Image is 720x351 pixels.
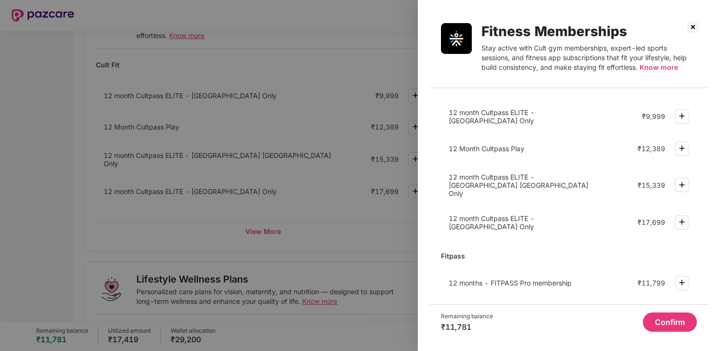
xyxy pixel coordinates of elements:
[441,247,697,264] div: Fitpass
[449,279,572,287] span: 12 months - FITPASS Pro membership
[449,173,588,197] span: 12 month Cultpass ELITE - [GEOGRAPHIC_DATA] [GEOGRAPHIC_DATA] Only
[676,277,688,288] img: svg+xml;base64,PHN2ZyBpZD0iUGx1cy0zMngzMiIgeG1sbnM9Imh0dHA6Ly93d3cudzMub3JnLzIwMDAvc3ZnIiB3aWR0aD...
[441,23,472,54] img: Fitness Memberships
[449,144,524,153] span: 12 Month Cultpass Play
[643,312,697,332] button: Confirm
[638,144,665,153] div: ₹12,389
[676,216,688,228] img: svg+xml;base64,PHN2ZyBpZD0iUGx1cy0zMngzMiIgeG1sbnM9Imh0dHA6Ly93d3cudzMub3JnLzIwMDAvc3ZnIiB3aWR0aD...
[642,112,665,120] div: ₹9,999
[441,312,493,320] div: Remaining balance
[676,143,688,154] img: svg+xml;base64,PHN2ZyBpZD0iUGx1cy0zMngzMiIgeG1sbnM9Imh0dHA6Ly93d3cudzMub3JnLzIwMDAvc3ZnIiB3aWR0aD...
[685,19,701,35] img: svg+xml;base64,PHN2ZyBpZD0iQ3Jvc3MtMzJ4MzIiIHhtbG5zPSJodHRwOi8vd3d3LnczLm9yZy8yMDAwL3N2ZyIgd2lkdG...
[441,322,493,332] div: ₹11,781
[449,108,534,125] span: 12 month Cultpass ELITE - [GEOGRAPHIC_DATA] Only
[449,214,534,231] span: 12 month Cultpass ELITE - [GEOGRAPHIC_DATA] Only
[481,23,697,39] div: Fitness Memberships
[481,43,697,72] div: Stay active with Cult gym memberships, expert-led sports sessions, and fitness app subscriptions ...
[676,110,688,122] img: svg+xml;base64,PHN2ZyBpZD0iUGx1cy0zMngzMiIgeG1sbnM9Imh0dHA6Ly93d3cudzMub3JnLzIwMDAvc3ZnIiB3aWR0aD...
[638,218,665,226] div: ₹17,699
[638,181,665,189] div: ₹15,339
[676,179,688,191] img: svg+xml;base64,PHN2ZyBpZD0iUGx1cy0zMngzMiIgeG1sbnM9Imh0dHA6Ly93d3cudzMub3JnLzIwMDAvc3ZnIiB3aWR0aD...
[638,279,665,287] div: ₹11,799
[640,63,678,71] span: Know more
